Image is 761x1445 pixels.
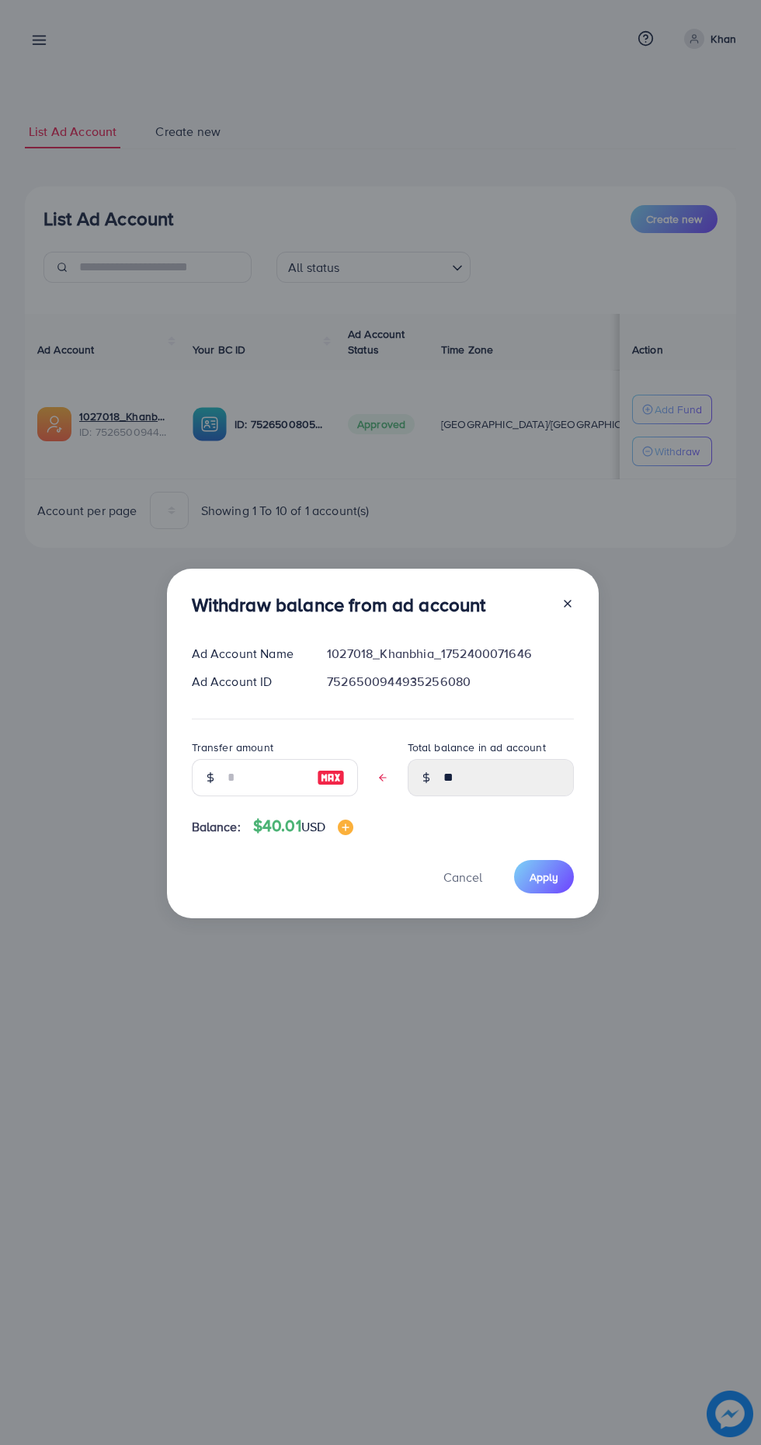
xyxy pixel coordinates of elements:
[314,645,586,663] div: 1027018_Khanbhia_1752400071646
[192,740,273,755] label: Transfer amount
[314,673,586,691] div: 7526500944935256080
[408,740,546,755] label: Total balance in ad account
[317,768,345,787] img: image
[338,820,353,835] img: image
[530,869,558,885] span: Apply
[514,860,574,893] button: Apply
[192,594,486,616] h3: Withdraw balance from ad account
[443,869,482,886] span: Cancel
[424,860,502,893] button: Cancel
[179,673,315,691] div: Ad Account ID
[179,645,315,663] div: Ad Account Name
[253,817,353,836] h4: $40.01
[192,818,241,836] span: Balance:
[301,818,325,835] span: USD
